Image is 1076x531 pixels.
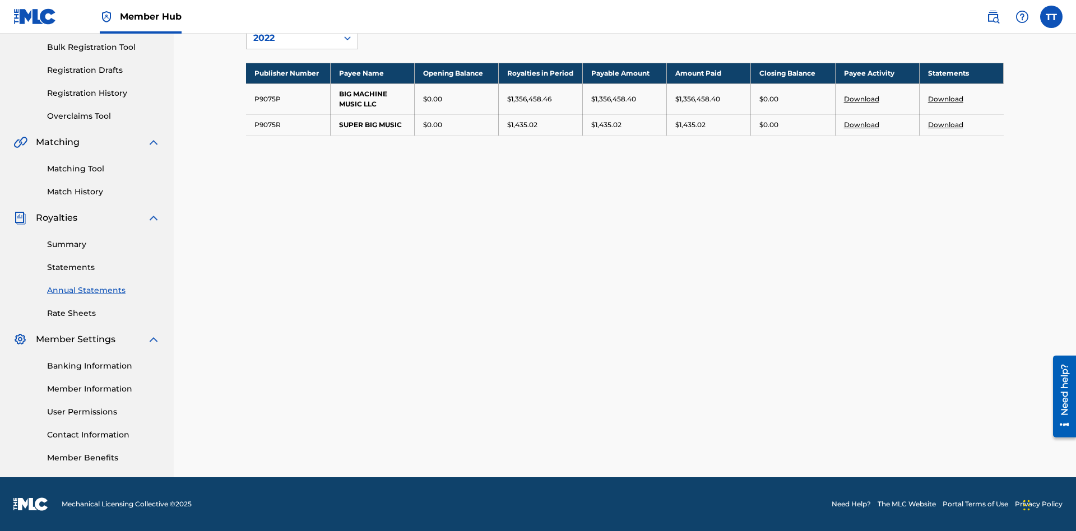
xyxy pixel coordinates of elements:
[751,63,835,83] th: Closing Balance
[147,211,160,225] img: expand
[675,94,720,104] p: $1,356,458.40
[253,31,331,45] div: 2022
[835,63,919,83] th: Payee Activity
[47,262,160,273] a: Statements
[928,120,963,129] a: Download
[47,452,160,464] a: Member Benefits
[47,239,160,250] a: Summary
[13,136,27,149] img: Matching
[1040,6,1063,28] div: User Menu
[1020,477,1076,531] iframe: Chat Widget
[591,120,622,130] p: $1,435.02
[36,333,115,346] span: Member Settings
[919,63,1003,83] th: Statements
[62,499,192,509] span: Mechanical Licensing Collective © 2025
[498,63,582,83] th: Royalties in Period
[147,136,160,149] img: expand
[36,211,77,225] span: Royalties
[759,120,778,130] p: $0.00
[246,114,330,135] td: P9075R
[423,120,442,130] p: $0.00
[147,333,160,346] img: expand
[878,499,936,509] a: The MLC Website
[330,114,414,135] td: SUPER BIG MUSIC
[13,8,57,25] img: MLC Logo
[844,120,879,129] a: Download
[47,41,160,53] a: Bulk Registration Tool
[120,10,182,23] span: Member Hub
[507,120,537,130] p: $1,435.02
[13,211,27,225] img: Royalties
[928,95,963,103] a: Download
[100,10,113,24] img: Top Rightsholder
[507,94,551,104] p: $1,356,458.46
[47,429,160,441] a: Contact Information
[667,63,751,83] th: Amount Paid
[759,94,778,104] p: $0.00
[13,333,27,346] img: Member Settings
[47,64,160,76] a: Registration Drafts
[47,110,160,122] a: Overclaims Tool
[246,83,330,114] td: P9075P
[47,360,160,372] a: Banking Information
[986,10,1000,24] img: search
[583,63,667,83] th: Payable Amount
[47,186,160,198] a: Match History
[675,120,706,130] p: $1,435.02
[47,163,160,175] a: Matching Tool
[47,87,160,99] a: Registration History
[832,499,871,509] a: Need Help?
[330,63,414,83] th: Payee Name
[844,95,879,103] a: Download
[1015,10,1029,24] img: help
[1045,351,1076,443] iframe: Resource Center
[414,63,498,83] th: Opening Balance
[13,497,48,511] img: logo
[1023,488,1030,522] div: Drag
[943,499,1008,509] a: Portal Terms of Use
[36,136,80,149] span: Matching
[423,94,442,104] p: $0.00
[47,285,160,296] a: Annual Statements
[246,63,330,83] th: Publisher Number
[1011,6,1033,28] div: Help
[47,406,160,418] a: User Permissions
[330,83,414,114] td: BIG MACHINE MUSIC LLC
[591,94,636,104] p: $1,356,458.40
[47,383,160,395] a: Member Information
[1015,499,1063,509] a: Privacy Policy
[982,6,1004,28] a: Public Search
[47,308,160,319] a: Rate Sheets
